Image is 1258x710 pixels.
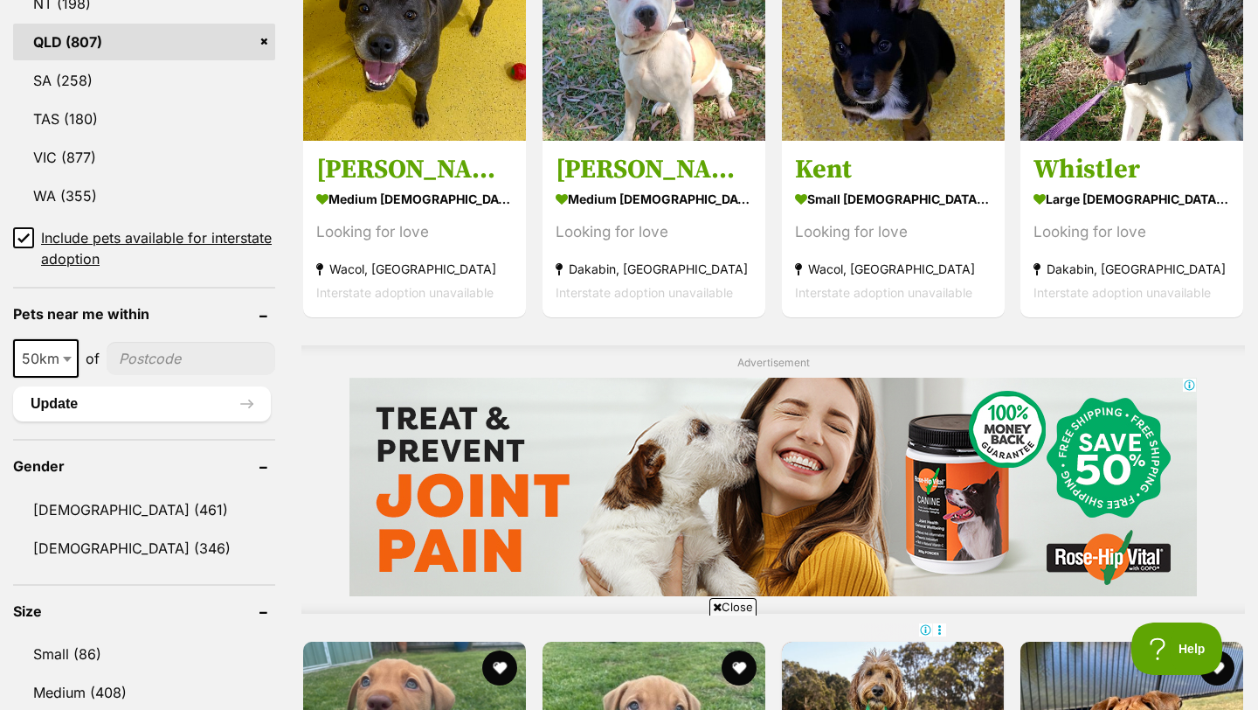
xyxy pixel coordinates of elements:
[1199,651,1234,686] button: favourite
[86,348,100,369] span: of
[1033,153,1230,186] h3: Whistler
[311,623,947,701] iframe: Advertisement
[1033,220,1230,244] div: Looking for love
[13,227,275,269] a: Include pets available for interstate adoption
[795,186,992,212] strong: small [DEMOGRAPHIC_DATA] Dog
[13,306,275,322] header: Pets near me within
[13,530,275,567] a: [DEMOGRAPHIC_DATA] (346)
[107,342,275,375] input: postcode
[1033,285,1211,300] span: Interstate adoption unavailable
[795,257,992,281] strong: Wacol, [GEOGRAPHIC_DATA]
[316,257,513,281] strong: Wacol, [GEOGRAPHIC_DATA]
[556,257,752,281] strong: Dakabin, [GEOGRAPHIC_DATA]
[556,186,752,212] strong: medium [DEMOGRAPHIC_DATA] Dog
[13,177,275,214] a: WA (355)
[1020,140,1243,317] a: Whistler large [DEMOGRAPHIC_DATA] Dog Looking for love Dakabin, [GEOGRAPHIC_DATA] Interstate adop...
[13,386,271,421] button: Update
[795,153,992,186] h3: Kent
[15,346,77,371] span: 50km
[1033,186,1230,212] strong: large [DEMOGRAPHIC_DATA] Dog
[556,153,752,186] h3: [PERSON_NAME]
[556,285,733,300] span: Interstate adoption unavailable
[316,153,513,186] h3: [PERSON_NAME]
[1033,257,1230,281] strong: Dakabin, [GEOGRAPHIC_DATA]
[41,227,275,269] span: Include pets available for interstate adoption
[13,491,275,528] a: [DEMOGRAPHIC_DATA] (461)
[782,140,1005,317] a: Kent small [DEMOGRAPHIC_DATA] Dog Looking for love Wacol, [GEOGRAPHIC_DATA] Interstate adoption u...
[556,220,752,244] div: Looking for love
[303,140,526,317] a: [PERSON_NAME] medium [DEMOGRAPHIC_DATA] Dog Looking for love Wacol, [GEOGRAPHIC_DATA] Interstate ...
[795,220,992,244] div: Looking for love
[301,345,1245,614] div: Advertisement
[13,458,275,474] header: Gender
[316,220,513,244] div: Looking for love
[13,24,275,60] a: QLD (807)
[349,378,1197,596] iframe: Advertisement
[13,101,275,137] a: TAS (180)
[709,598,757,616] span: Close
[13,636,275,672] a: Small (86)
[316,186,513,212] strong: medium [DEMOGRAPHIC_DATA] Dog
[13,339,79,378] span: 50km
[316,285,494,300] span: Interstate adoption unavailable
[1131,623,1223,675] iframe: Help Scout Beacon - Open
[13,62,275,99] a: SA (258)
[795,285,972,300] span: Interstate adoption unavailable
[543,140,765,317] a: [PERSON_NAME] medium [DEMOGRAPHIC_DATA] Dog Looking for love Dakabin, [GEOGRAPHIC_DATA] Interstat...
[13,603,275,619] header: Size
[13,139,275,176] a: VIC (877)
